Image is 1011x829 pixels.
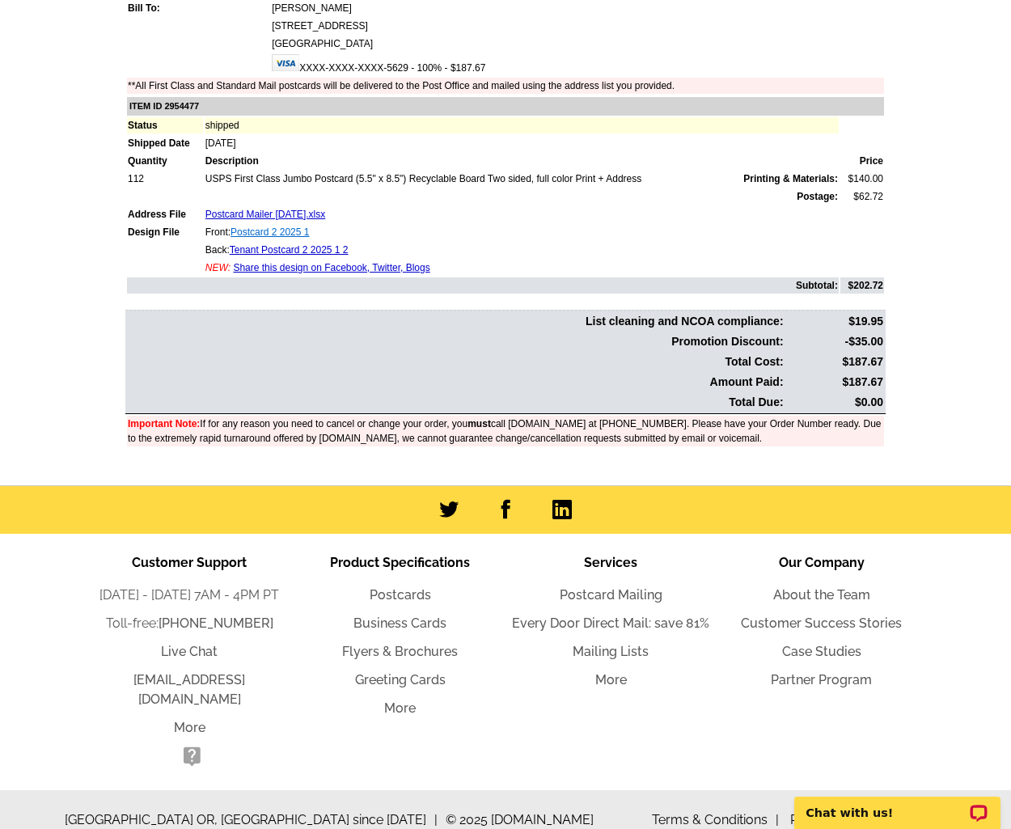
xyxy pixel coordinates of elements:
[573,644,649,659] a: Mailing Lists
[370,587,431,603] a: Postcards
[205,262,231,273] span: NEW:
[127,373,785,391] td: Amount Paid:
[127,332,785,351] td: Promotion Discount:
[127,171,203,187] td: 112
[797,191,838,202] strong: Postage:
[133,672,245,707] a: [EMAIL_ADDRESS][DOMAIN_NAME]
[127,312,785,331] td: List cleaning and NCOA compliance:
[384,700,416,716] a: More
[127,78,884,94] td: **All First Class and Standard Mail postcards will be delivered to the Post Office and mailed usi...
[779,555,865,570] span: Our Company
[786,373,884,391] td: $187.67
[231,226,309,238] a: Postcard 2 2025 1
[233,262,429,273] a: Share this design on Facebook, Twitter, Blogs
[128,418,200,429] font: Important Note:
[512,615,709,631] a: Every Door Direct Mail: save 81%
[205,242,839,258] td: Back:
[840,277,884,294] td: $202.72
[205,171,839,187] td: USPS First Class Jumbo Postcard (5.5" x 8.5") Recyclable Board Two sided, full color Print + Address
[786,353,884,371] td: $187.67
[127,416,884,446] td: If for any reason you need to cancel or change your order, you call [DOMAIN_NAME] at [PHONE_NUMBE...
[786,393,884,412] td: $0.00
[560,587,662,603] a: Postcard Mailing
[127,224,203,240] td: Design File
[342,644,458,659] a: Flyers & Brochures
[271,53,884,76] td: XXXX-XXXX-XXXX-5629 - 100% - $187.67
[161,644,218,659] a: Live Chat
[773,587,870,603] a: About the Team
[159,615,273,631] a: [PHONE_NUMBER]
[127,206,203,222] td: Address File
[132,555,247,570] span: Customer Support
[127,135,203,151] td: Shipped Date
[840,171,884,187] td: $140.00
[127,353,785,371] td: Total Cost:
[205,224,839,240] td: Front:
[840,153,884,169] td: Price
[271,18,884,34] td: [STREET_ADDRESS]
[127,277,839,294] td: Subtotal:
[127,97,884,116] td: ITEM ID 2954477
[84,586,295,605] li: [DATE] - [DATE] 7AM - 4PM PT
[127,153,203,169] td: Quantity
[353,615,446,631] a: Business Cards
[595,672,627,687] a: More
[84,614,295,633] li: Toll-free:
[174,720,205,735] a: More
[355,672,446,687] a: Greeting Cards
[782,644,861,659] a: Case Studies
[205,117,839,133] td: shipped
[786,332,884,351] td: -$35.00
[840,188,884,205] td: $62.72
[205,135,839,151] td: [DATE]
[584,555,637,570] span: Services
[205,153,839,169] td: Description
[330,555,470,570] span: Product Specifications
[205,209,325,220] a: Postcard Mailer [DATE].xlsx
[743,171,838,186] span: Printing & Materials:
[784,778,1011,829] iframe: LiveChat chat widget
[272,54,299,71] img: visa.gif
[230,244,349,256] a: Tenant Postcard 2 2025 1 2
[467,418,491,429] b: must
[127,117,203,133] td: Status
[652,812,779,827] a: Terms & Conditions
[271,36,884,52] td: [GEOGRAPHIC_DATA]
[786,312,884,331] td: $19.95
[741,615,902,631] a: Customer Success Stories
[771,672,872,687] a: Partner Program
[127,393,785,412] td: Total Due:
